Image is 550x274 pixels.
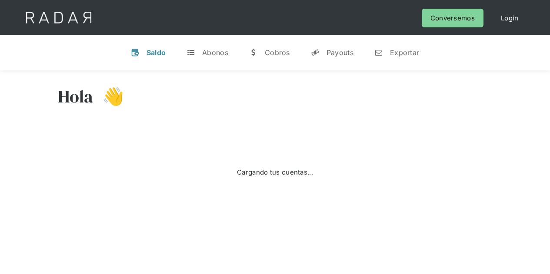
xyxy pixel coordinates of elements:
div: y [311,48,320,57]
div: v [131,48,140,57]
div: w [249,48,258,57]
div: t [187,48,195,57]
div: Saldo [147,48,166,57]
div: n [374,48,383,57]
h3: 👋 [93,86,124,107]
div: Abonos [202,48,228,57]
h3: Hola [58,86,93,107]
a: Login [492,9,527,27]
a: Conversemos [422,9,483,27]
div: Exportar [390,48,419,57]
div: Cobros [265,48,290,57]
div: Payouts [327,48,353,57]
div: Cargando tus cuentas... [237,166,313,178]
